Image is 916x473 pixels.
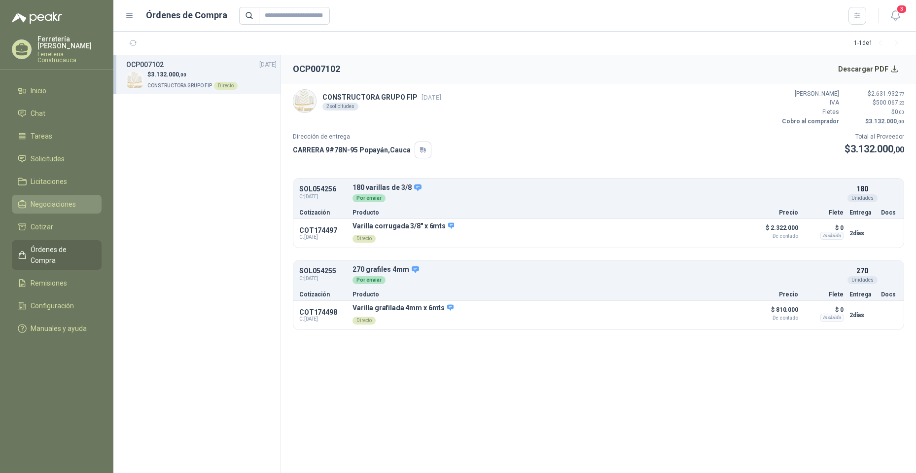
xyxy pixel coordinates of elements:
[299,308,347,316] p: COT174498
[845,117,904,126] p: $
[126,59,277,90] a: OCP007102[DATE] Company Logo$3.132.000,00CONSTRUCTORA GRUPO FIPDirecto
[898,100,904,106] span: ,23
[849,210,875,216] p: Entrega
[299,210,347,216] p: Cotización
[12,172,102,191] a: Licitaciones
[299,267,347,275] p: SOL054255
[299,234,347,240] span: C: [DATE]
[37,51,102,63] p: Ferreteria Construcauca
[749,222,798,239] p: $ 2.322.000
[37,36,102,49] p: Ferretería [PERSON_NAME]
[881,291,898,297] p: Docs
[352,222,454,231] p: Varilla corrugada 3/8" x 6mts
[31,278,67,289] span: Remisiones
[352,210,743,216] p: Producto
[12,149,102,168] a: Solicitudes
[804,222,844,234] p: $ 0
[293,145,411,155] p: CARRERA 9#78N-95 Popayán , Cauca
[299,291,347,297] p: Cotización
[214,82,238,90] div: Directo
[897,119,904,124] span: ,00
[845,98,904,108] p: $
[352,291,743,297] p: Producto
[886,7,904,25] button: 3
[876,99,904,106] span: 500.067
[352,183,844,192] p: 180 varillas de 3/8
[299,226,347,234] p: COT174497
[856,265,868,276] p: 270
[179,72,186,77] span: ,00
[126,59,164,70] h3: OCP007102
[146,8,227,22] h1: Órdenes de Compra
[749,210,798,216] p: Precio
[352,194,386,202] div: Por enviar
[352,235,376,243] div: Directo
[299,185,347,193] p: SOL054256
[780,108,839,117] p: Fletes
[847,194,878,202] div: Unidades
[31,300,74,311] span: Configuración
[850,143,904,155] span: 3.132.000
[749,304,798,321] p: $ 810.000
[820,314,844,322] div: Incluido
[804,291,844,297] p: Flete
[151,71,186,78] span: 3.132.000
[299,275,347,283] span: C: [DATE]
[845,132,904,142] p: Total al Proveedor
[833,59,905,79] button: Descargar PDF
[299,316,347,322] span: C: [DATE]
[871,90,904,97] span: 2.631.932
[31,176,67,187] span: Licitaciones
[352,304,454,313] p: Varilla grafilada 4mm x 6mts
[849,309,875,321] p: 2 días
[126,72,143,89] img: Company Logo
[31,153,65,164] span: Solicitudes
[856,183,868,194] p: 180
[293,132,431,142] p: Dirección de entrega
[422,94,441,101] span: [DATE]
[259,60,277,70] span: [DATE]
[896,4,907,14] span: 3
[31,85,46,96] span: Inicio
[322,103,358,110] div: 2 solicitudes
[749,316,798,321] span: De contado
[31,244,92,266] span: Órdenes de Compra
[31,323,87,334] span: Manuales y ayuda
[352,265,844,274] p: 270 grafiles 4mm
[293,62,340,76] h2: OCP007102
[12,274,102,292] a: Remisiones
[869,118,904,125] span: 3.132.000
[293,90,316,112] img: Company Logo
[898,91,904,97] span: ,77
[147,70,238,79] p: $
[780,98,839,108] p: IVA
[854,36,904,51] div: 1 - 1 de 1
[749,291,798,297] p: Precio
[780,89,839,99] p: [PERSON_NAME]
[322,92,441,103] p: CONSTRUCTORA GRUPO FIP
[895,109,904,115] span: 0
[12,127,102,146] a: Tareas
[893,145,904,154] span: ,00
[12,81,102,100] a: Inicio
[845,89,904,99] p: $
[352,276,386,284] div: Por enviar
[31,221,53,232] span: Cotizar
[12,218,102,236] a: Cotizar
[849,291,875,297] p: Entrega
[780,117,839,126] p: Cobro al comprador
[12,296,102,315] a: Configuración
[352,317,376,325] div: Directo
[31,199,76,210] span: Negociaciones
[12,319,102,338] a: Manuales y ayuda
[881,210,898,216] p: Docs
[299,193,347,201] span: C: [DATE]
[820,232,844,240] div: Incluido
[845,108,904,117] p: $
[147,83,212,88] span: CONSTRUCTORA GRUPO FIP
[804,210,844,216] p: Flete
[12,104,102,123] a: Chat
[749,234,798,239] span: De contado
[898,109,904,115] span: ,00
[31,108,45,119] span: Chat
